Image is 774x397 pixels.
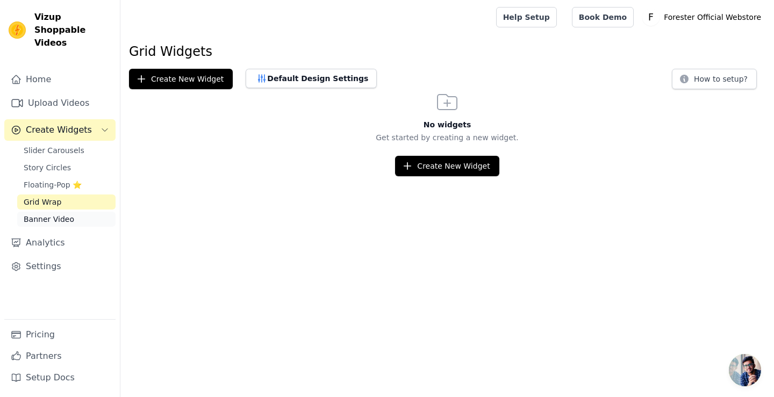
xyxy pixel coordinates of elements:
a: Analytics [4,232,116,254]
a: Floating-Pop ⭐ [17,177,116,192]
p: Forester Official Webstore [660,8,765,27]
a: Partners [4,345,116,367]
button: Create New Widget [395,156,499,176]
span: Grid Wrap [24,197,61,207]
a: How to setup? [672,76,757,86]
button: Default Design Settings [246,69,377,88]
text: F [648,12,654,23]
a: Upload Videos [4,92,116,114]
img: Vizup [9,21,26,39]
h3: No widgets [120,119,774,130]
a: Help Setup [496,7,557,27]
span: Create Widgets [26,124,92,136]
span: Vizup Shoppable Videos [34,11,111,49]
p: Get started by creating a new widget. [120,132,774,143]
span: Story Circles [24,162,71,173]
span: Slider Carousels [24,145,84,156]
button: F Forester Official Webstore [642,8,765,27]
a: Book Demo [572,7,634,27]
a: Home [4,69,116,90]
a: Pricing [4,324,116,345]
a: Grid Wrap [17,194,116,210]
a: Obrolan terbuka [729,354,761,386]
button: Create New Widget [129,69,233,89]
span: Banner Video [24,214,74,225]
a: Settings [4,256,116,277]
h1: Grid Widgets [129,43,765,60]
a: Banner Video [17,212,116,227]
button: Create Widgets [4,119,116,141]
a: Story Circles [17,160,116,175]
a: Setup Docs [4,367,116,388]
button: How to setup? [672,69,757,89]
span: Floating-Pop ⭐ [24,179,82,190]
a: Slider Carousels [17,143,116,158]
